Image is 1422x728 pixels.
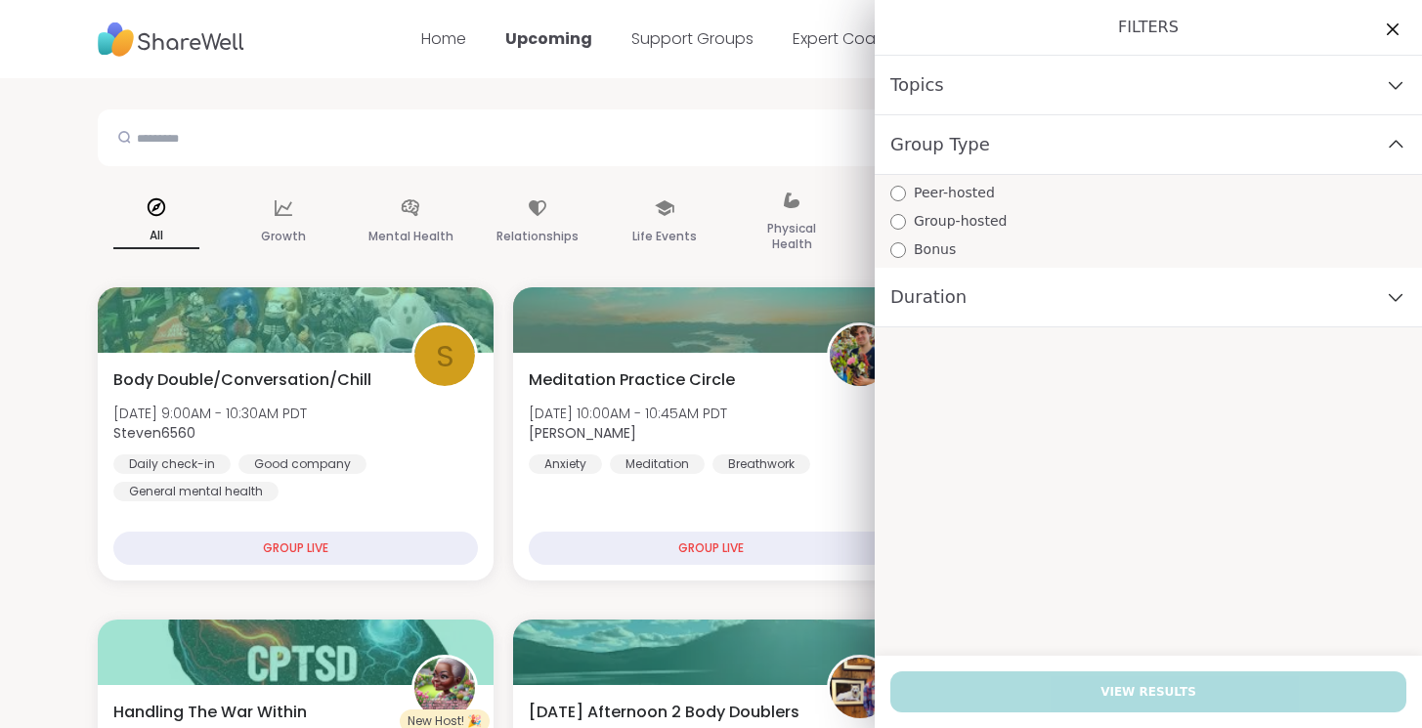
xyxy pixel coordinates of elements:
img: AmberWolffWizard [830,658,890,718]
a: Upcoming [505,27,592,50]
span: Group Type [890,131,990,158]
div: Daily check-in [113,454,231,474]
span: Bonus [914,239,956,260]
p: All [113,224,199,249]
span: Peer-hosted [914,183,995,203]
div: GROUP LIVE [113,532,478,565]
img: ShareWell Nav Logo [98,13,244,66]
div: Meditation [610,454,705,474]
span: [DATE] 9:00AM - 10:30AM PDT [113,404,307,423]
p: Relationships [496,225,579,248]
img: nanny [414,658,475,718]
p: Life Events [632,225,697,248]
a: Home [421,27,466,50]
button: View Results [890,671,1406,712]
a: Support Groups [631,27,754,50]
h1: Filters [890,16,1406,39]
a: Expert Coaching [793,27,919,50]
b: [PERSON_NAME] [529,423,636,443]
p: Physical Health [749,217,835,256]
div: General mental health [113,482,279,501]
p: Mental Health [368,225,453,248]
span: Meditation Practice Circle [529,368,735,392]
span: S [436,333,454,379]
span: Duration [890,283,967,311]
b: Steven6560 [113,423,195,443]
span: Handling The War Within [113,701,307,724]
p: Growth [261,225,306,248]
img: Nicholas [830,325,890,386]
div: GROUP LIVE [529,532,893,565]
span: [DATE] 10:00AM - 10:45AM PDT [529,404,727,423]
span: Topics [890,71,944,99]
div: Good company [238,454,366,474]
span: Body Double/Conversation/Chill [113,368,371,392]
span: Group-hosted [914,211,1007,232]
div: Breathwork [712,454,810,474]
span: View Results [1100,683,1196,701]
div: Anxiety [529,454,602,474]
